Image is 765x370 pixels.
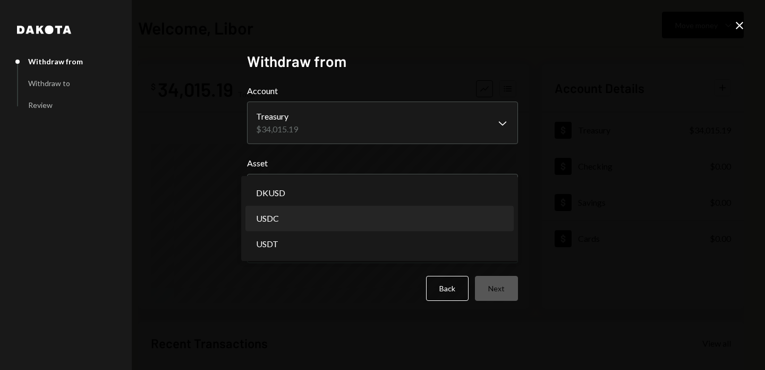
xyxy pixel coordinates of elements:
span: DKUSD [256,187,285,199]
div: Review [28,100,53,110]
span: USDC [256,212,279,225]
span: USDT [256,238,278,250]
button: Account [247,102,518,144]
h2: Withdraw from [247,51,518,72]
label: Asset [247,157,518,170]
div: Withdraw from [28,57,83,66]
div: Withdraw to [28,79,70,88]
button: Back [426,276,469,301]
label: Account [247,85,518,97]
button: Asset [247,174,518,204]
